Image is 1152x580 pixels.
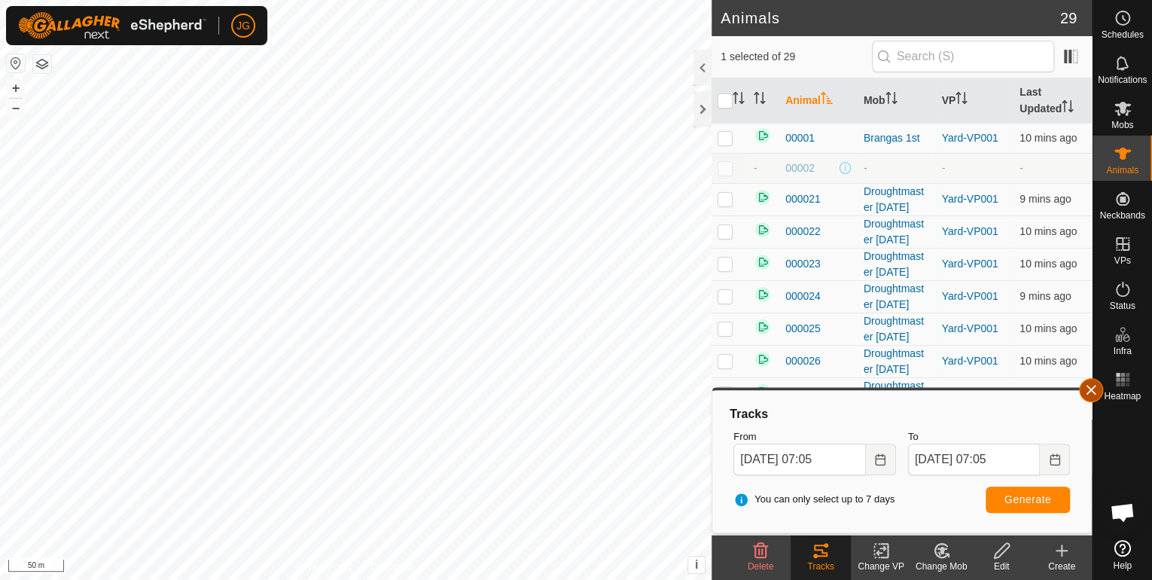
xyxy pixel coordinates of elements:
img: returning on [754,318,772,336]
span: i [695,558,698,571]
p-sorticon: Activate to sort [754,94,766,106]
div: Droughtmaster [DATE] [864,346,930,377]
div: Droughtmaster [DATE] [864,249,930,280]
span: Mobs [1111,121,1133,130]
span: - [1019,162,1023,174]
span: 000027 [785,386,821,401]
div: Change Mob [911,560,971,573]
span: Neckbands [1099,211,1144,220]
span: Heatmap [1104,392,1141,401]
span: VPs [1114,256,1130,265]
span: Infra [1113,346,1131,356]
h2: Animals [721,9,1060,27]
span: 14 Oct 2025, 6:55 am [1019,355,1077,367]
a: Yard-VP001 [942,322,998,334]
span: Delete [748,561,774,572]
p-sorticon: Activate to sort [821,94,833,106]
button: Generate [986,487,1070,513]
th: Last Updated [1013,78,1092,124]
div: - [864,160,930,176]
div: Tracks [727,405,1076,423]
p-sorticon: Activate to sort [885,94,898,106]
span: 14 Oct 2025, 6:55 am [1019,290,1071,302]
a: Yard-VP001 [942,290,998,302]
span: 00002 [785,160,815,176]
p-sorticon: Activate to sort [733,94,745,106]
div: Open chat [1100,490,1145,535]
span: 000025 [785,321,821,337]
span: Help [1113,561,1132,570]
img: returning on [754,127,772,145]
th: VP [936,78,1014,124]
span: Status [1109,301,1135,310]
span: 14 Oct 2025, 6:55 am [1019,322,1077,334]
span: 000026 [785,353,821,369]
a: Contact Us [370,560,415,574]
span: 000024 [785,288,821,304]
span: Animals [1106,166,1138,175]
span: Schedules [1101,30,1143,39]
div: Droughtmaster [DATE] [864,281,930,313]
div: Change VP [851,560,911,573]
div: Edit [971,560,1032,573]
div: Droughtmaster [DATE] [864,313,930,345]
span: 14 Oct 2025, 6:55 am [1019,225,1077,237]
img: returning on [754,350,772,368]
button: + [7,79,25,97]
input: Search (S) [872,41,1054,72]
span: 14 Oct 2025, 6:55 am [1019,132,1077,144]
div: Brangas 1st [864,130,930,146]
img: returning on [754,383,772,401]
button: Map Layers [33,55,51,73]
button: – [7,99,25,117]
th: Animal [779,78,858,124]
span: You can only select up to 7 days [733,492,894,507]
span: 14 Oct 2025, 6:55 am [1019,258,1077,270]
a: Yard-VP001 [942,225,998,237]
a: Yard-VP001 [942,132,998,144]
div: Droughtmaster [DATE] [864,184,930,215]
app-display-virtual-paddock-transition: - [942,162,946,174]
span: 000023 [785,256,821,272]
a: Yard-VP001 [942,193,998,205]
button: Reset Map [7,54,25,72]
span: 29 [1060,7,1077,29]
span: JG [236,18,250,34]
span: 14 Oct 2025, 6:55 am [1019,193,1071,205]
img: returning on [754,188,772,206]
img: returning on [754,285,772,304]
span: 1 selected of 29 [721,49,872,65]
a: Yard-VP001 [942,258,998,270]
a: Help [1093,534,1152,576]
p-sorticon: Activate to sort [955,94,968,106]
div: Tracks [791,560,851,573]
img: Gallagher Logo [18,12,206,39]
span: Notifications [1098,75,1147,84]
label: From [733,429,895,444]
img: returning on [754,221,772,239]
div: Droughtmaster [DATE] [864,216,930,248]
span: - [754,162,757,174]
button: Choose Date [866,444,896,475]
span: 000021 [785,191,821,207]
label: To [908,429,1070,444]
button: Choose Date [1040,444,1070,475]
span: 00001 [785,130,815,146]
div: Droughtmaster [DATE] [864,378,930,410]
span: Generate [1004,493,1051,505]
a: Privacy Policy [297,560,353,574]
span: 000022 [785,224,821,240]
a: Yard-VP001 [942,355,998,367]
p-sorticon: Activate to sort [1062,102,1074,114]
div: Create [1032,560,1092,573]
img: returning on [754,253,772,271]
button: i [688,557,705,573]
th: Mob [858,78,936,124]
